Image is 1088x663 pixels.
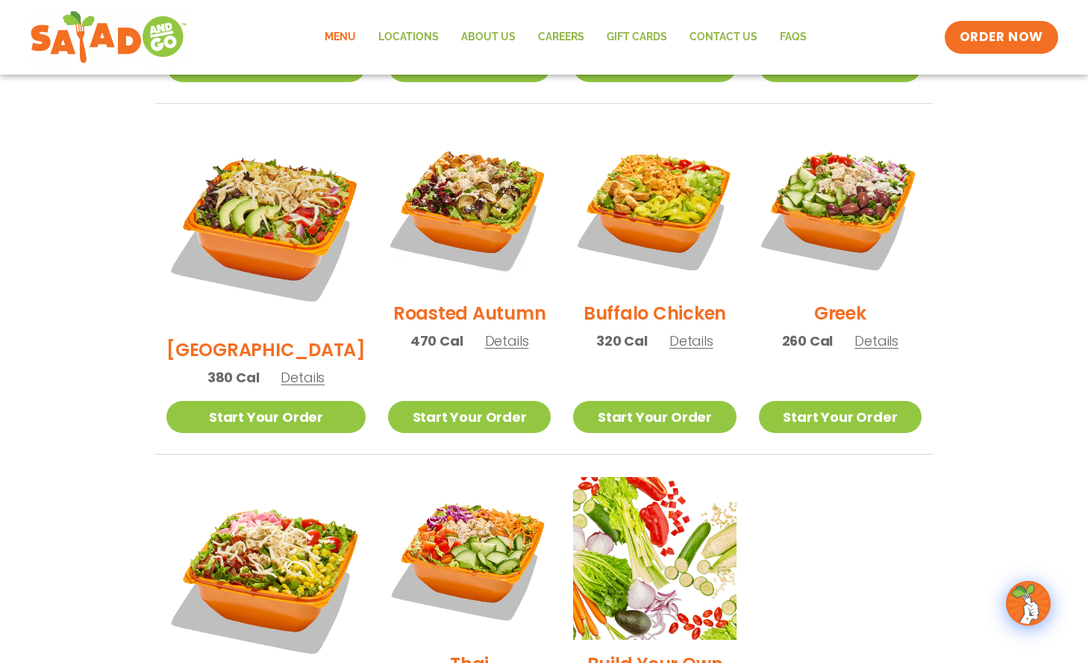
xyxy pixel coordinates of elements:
[573,477,736,640] img: Product photo for Build Your Own
[759,126,922,289] img: Product photo for Greek Salad
[313,20,818,55] nav: Menu
[596,331,648,351] span: 320 Cal
[166,126,366,326] img: Product photo for BBQ Ranch Salad
[166,337,366,363] h2: [GEOGRAPHIC_DATA]
[485,331,529,350] span: Details
[388,401,551,433] a: Start Your Order
[782,331,834,351] span: 260 Cal
[814,300,866,326] h2: Greek
[410,331,463,351] span: 470 Cal
[450,20,527,55] a: About Us
[1007,582,1049,624] img: wpChatIcon
[388,477,551,640] img: Product photo for Thai Salad
[945,21,1058,54] a: ORDER NOW
[854,331,898,350] span: Details
[769,20,818,55] a: FAQs
[573,126,736,289] img: Product photo for Buffalo Chicken Salad
[30,7,187,67] img: new-SAG-logo-768×292
[573,401,736,433] a: Start Your Order
[207,367,260,387] span: 380 Cal
[281,368,325,387] span: Details
[527,20,595,55] a: Careers
[584,300,726,326] h2: Buffalo Chicken
[313,20,367,55] a: Menu
[595,20,678,55] a: GIFT CARDS
[759,401,922,433] a: Start Your Order
[669,331,713,350] span: Details
[367,20,450,55] a: Locations
[166,401,366,433] a: Start Your Order
[678,20,769,55] a: Contact Us
[960,28,1043,46] span: ORDER NOW
[388,126,551,289] img: Product photo for Roasted Autumn Salad
[393,300,546,326] h2: Roasted Autumn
